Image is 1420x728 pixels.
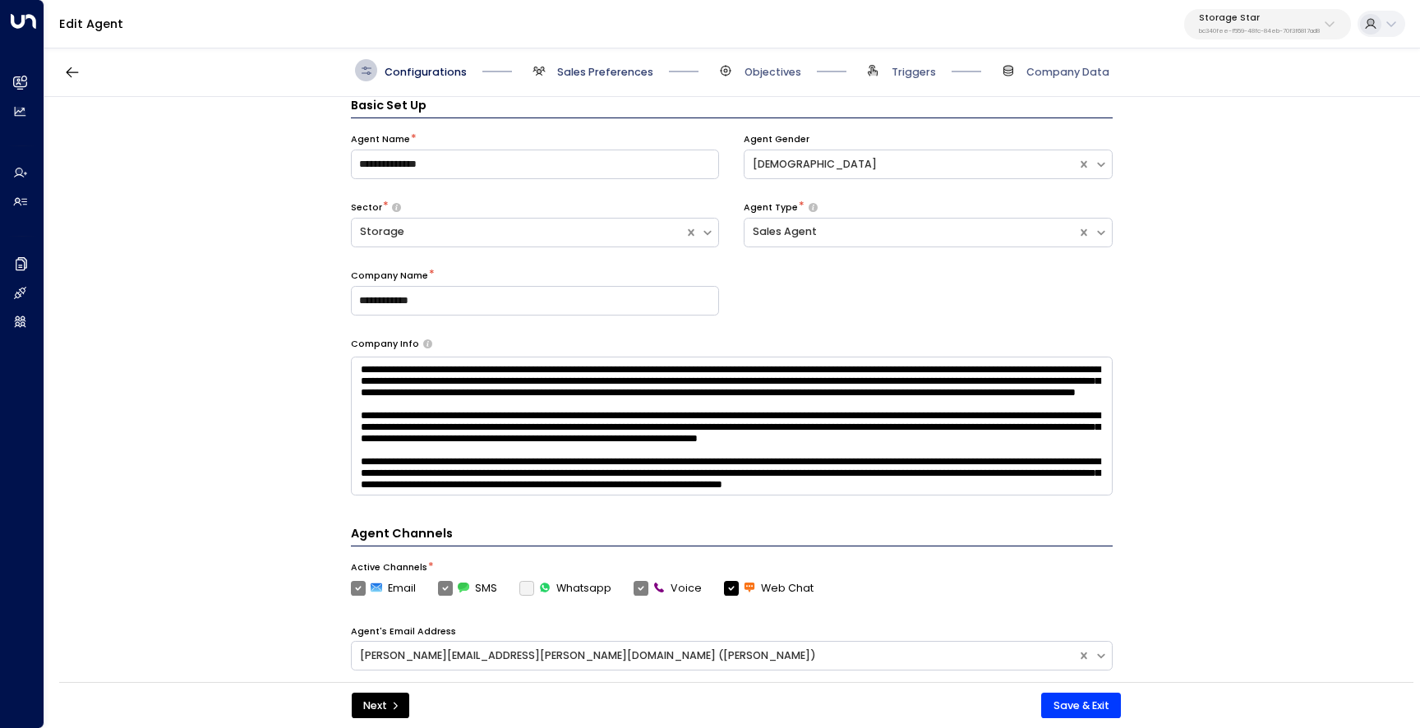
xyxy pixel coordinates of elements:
div: To activate this channel, please go to the Integrations page [519,581,611,596]
button: Provide a brief overview of your company, including your industry, products or services, and any ... [423,339,432,348]
label: Active Channels [351,561,427,574]
label: Agent Gender [744,133,809,146]
button: Select whether your copilot will handle inquiries directly from leads or from brokers representin... [809,203,818,213]
label: Whatsapp [519,581,611,596]
label: Agent Name [351,133,410,146]
label: Company Name [351,270,428,283]
a: Edit Agent [59,16,123,32]
div: [PERSON_NAME][EMAIL_ADDRESS][PERSON_NAME][DOMAIN_NAME] ([PERSON_NAME]) [360,648,1070,664]
span: Triggers [892,65,936,80]
div: Storage [360,224,676,240]
button: Save & Exit [1041,693,1121,719]
p: bc340fee-f559-48fc-84eb-70f3f6817ad8 [1199,28,1320,35]
label: Company Info [351,338,419,351]
p: Storage Star [1199,13,1320,23]
label: Email [351,581,416,596]
span: Sales Preferences [557,65,653,80]
span: Company Data [1026,65,1109,80]
span: Configurations [385,65,467,80]
label: Agent's Email Address [351,625,456,638]
h3: Basic Set Up [351,97,1113,118]
button: Storage Starbc340fee-f559-48fc-84eb-70f3f6817ad8 [1184,9,1351,39]
label: Sector [351,201,382,214]
label: SMS [438,581,497,596]
button: Select whether your copilot will handle inquiries directly from leads or from brokers representin... [392,203,401,213]
button: Next [352,693,409,719]
label: Voice [634,581,702,596]
div: Sales Agent [753,224,1069,240]
h4: Agent Channels [351,525,1113,546]
div: [DEMOGRAPHIC_DATA] [753,157,1069,173]
label: Agent Type [744,201,798,214]
span: Objectives [745,65,801,80]
label: Web Chat [724,581,814,596]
